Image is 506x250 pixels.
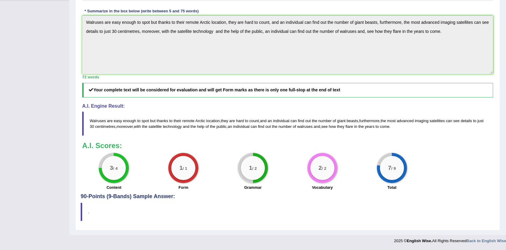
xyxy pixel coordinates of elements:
label: Form [178,185,188,190]
span: find [258,124,264,129]
span: help [197,124,204,129]
div: 2025 © All Rights Reserved [394,235,506,244]
span: just [477,119,483,123]
span: individual [233,124,250,129]
span: giant [337,119,346,123]
span: of [206,124,209,129]
span: count [249,119,259,123]
big: 3 [110,165,113,171]
span: can [290,119,297,123]
span: find [298,119,304,123]
span: of [293,124,296,129]
label: Grammar [244,185,262,190]
span: are [229,119,235,123]
h4: A.I. Engine Result: [82,103,493,109]
span: they [337,124,344,129]
span: can [250,124,257,129]
span: to [169,119,172,123]
span: out [265,124,271,129]
blockquote: . [81,203,495,221]
span: the [272,124,277,129]
blockquote: , , , , , , , , . [82,112,493,136]
span: to [375,124,379,129]
span: flare [346,124,353,129]
span: hard [236,119,244,123]
big: 1 [249,165,252,171]
span: of [333,119,336,123]
span: the [142,124,147,129]
span: beasts [347,119,358,123]
span: but [150,119,156,123]
span: to [245,119,248,123]
span: in [354,124,357,129]
span: imaging [415,119,429,123]
span: see [453,119,460,123]
span: advanced [397,119,414,123]
span: enough [123,119,136,123]
span: Walruses [90,119,106,123]
span: come [380,124,390,129]
a: Back to English Wise [467,239,506,243]
span: they [221,119,228,123]
span: the [312,119,317,123]
span: spot [141,119,149,123]
span: how [329,124,336,129]
span: furthermore [359,119,379,123]
span: location [206,119,220,123]
span: are [107,119,113,123]
span: easy [114,119,122,123]
big: 1 [179,165,183,171]
span: details [461,119,472,123]
span: Arctic [195,119,205,123]
span: and [183,124,189,129]
span: moreover [116,124,133,129]
div: 72 words [82,74,493,80]
span: most [387,119,396,123]
span: satellite [148,124,162,129]
small: / 2 [322,166,326,171]
span: to [137,119,141,123]
label: Vocabulary [312,185,333,190]
span: an [228,124,232,129]
span: see [321,124,328,129]
small: / 2 [252,166,257,171]
span: number [278,124,292,129]
span: and [314,124,320,129]
span: remote [182,119,194,123]
span: thanks [157,119,168,123]
h5: Your complete text will be considered for evaluation and will get Form marks as there is only one... [82,83,493,97]
label: Content [107,185,121,190]
small: / 4 [113,166,118,171]
big: 2 [318,165,322,171]
span: number [318,119,332,123]
span: individual [273,119,289,123]
span: 30 [90,124,94,129]
span: satellites [430,119,445,123]
span: can [446,119,452,123]
span: and [260,119,267,123]
span: their [174,119,181,123]
span: with [134,124,141,129]
small: / 9 [391,166,396,171]
span: technology [163,124,182,129]
span: public [216,124,227,129]
span: an [268,119,272,123]
span: years [365,124,374,129]
big: 7 [388,165,391,171]
strong: English Wise. [407,239,432,243]
span: walruses [297,124,312,129]
span: Possible typo: you repeated a whitespace (did you mean: ) [182,124,183,129]
span: centimetres [95,124,115,129]
small: / 1 [183,166,187,171]
label: Total [387,185,396,190]
span: the [191,124,196,129]
span: the [380,119,386,123]
span: to [473,119,477,123]
span: the [358,124,364,129]
span: out [305,119,311,123]
span: the [210,124,215,129]
div: * Summarize in the box below (write between 5 and 75 words) [82,8,201,14]
b: A.I. Scores: [82,141,122,150]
